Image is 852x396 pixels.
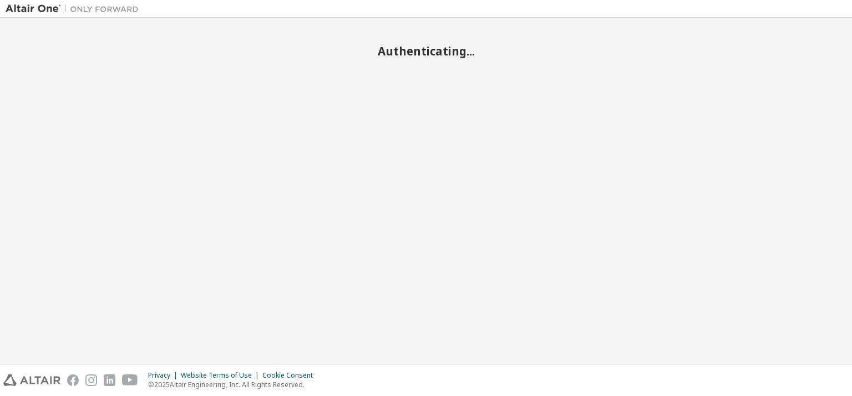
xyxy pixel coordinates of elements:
[6,3,144,14] img: Altair One
[122,374,138,386] img: youtube.svg
[181,371,262,380] div: Website Terms of Use
[67,374,79,386] img: facebook.svg
[6,44,846,58] h2: Authenticating...
[148,380,319,389] p: © 2025 Altair Engineering, Inc. All Rights Reserved.
[3,374,60,386] img: altair_logo.svg
[85,374,97,386] img: instagram.svg
[104,374,115,386] img: linkedin.svg
[262,371,319,380] div: Cookie Consent
[148,371,181,380] div: Privacy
